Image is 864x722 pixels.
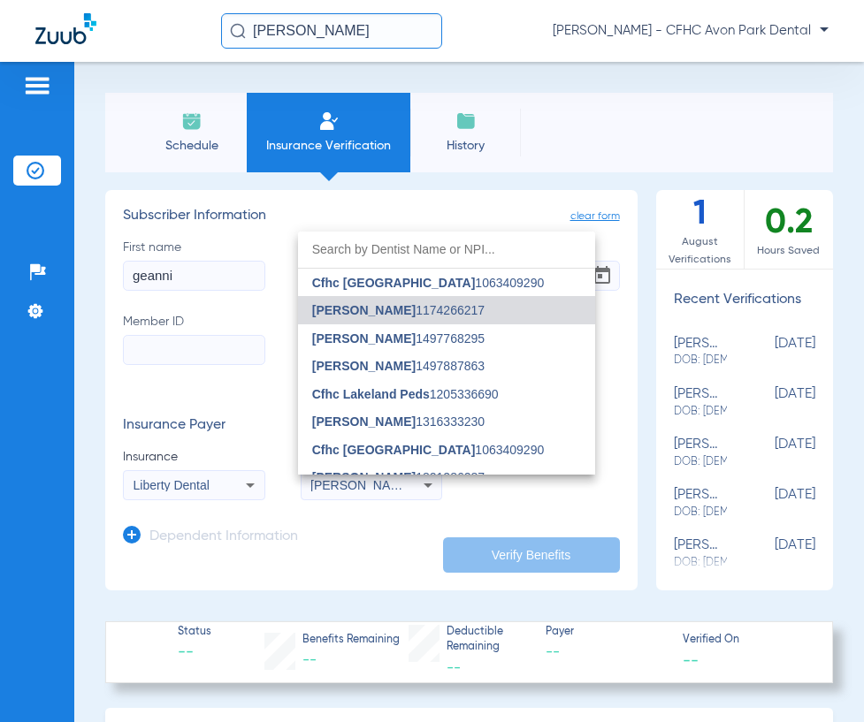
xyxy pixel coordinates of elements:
[312,387,430,401] span: Cfhc Lakeland Peds
[776,637,864,722] iframe: Chat Widget
[312,331,416,346] span: [PERSON_NAME]
[312,360,485,372] span: 1497887863
[312,304,485,316] span: 1174266217
[312,277,544,289] span: 1063409290
[312,359,416,373] span: [PERSON_NAME]
[312,303,416,317] span: [PERSON_NAME]
[312,276,476,290] span: Cfhc [GEOGRAPHIC_DATA]
[312,332,485,345] span: 1497768295
[312,388,499,400] span: 1205336690
[312,414,416,429] span: [PERSON_NAME]
[312,444,544,456] span: 1063409290
[312,415,485,428] span: 1316333230
[312,443,476,457] span: Cfhc [GEOGRAPHIC_DATA]
[312,471,485,483] span: 1821286287
[312,470,416,484] span: [PERSON_NAME]
[298,232,595,268] input: dropdown search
